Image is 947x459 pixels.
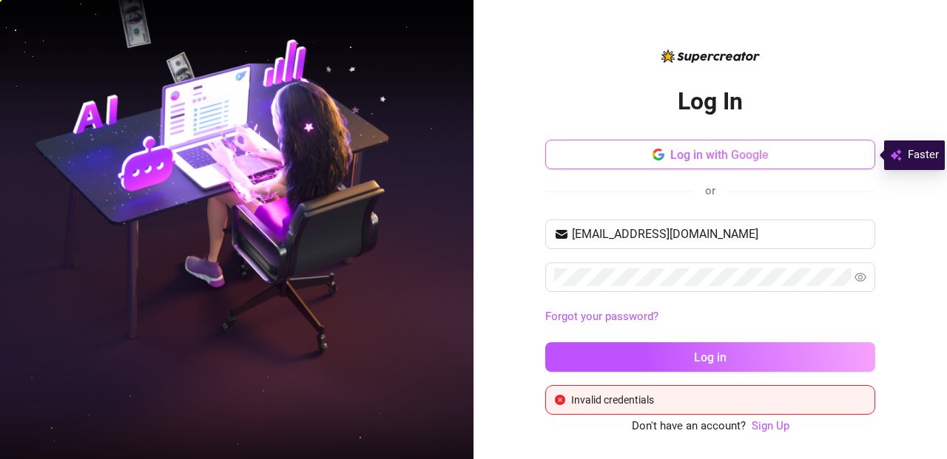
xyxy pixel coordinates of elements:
[545,308,875,326] a: Forgot your password?
[670,148,769,162] span: Log in with Google
[545,342,875,372] button: Log in
[661,50,760,63] img: logo-BBDzfeDw.svg
[572,225,866,243] input: Your email
[752,418,789,435] a: Sign Up
[632,418,746,435] span: Don't have an account?
[752,419,789,432] a: Sign Up
[705,184,715,197] span: or
[908,146,939,164] span: Faster
[855,271,866,283] span: eye
[555,395,565,405] span: close-circle
[694,350,727,364] span: Log in
[545,140,875,169] button: Log in with Google
[545,310,658,323] a: Forgot your password?
[571,392,866,408] div: Invalid credentials
[890,146,902,164] img: svg%3e
[678,86,743,117] h2: Log In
